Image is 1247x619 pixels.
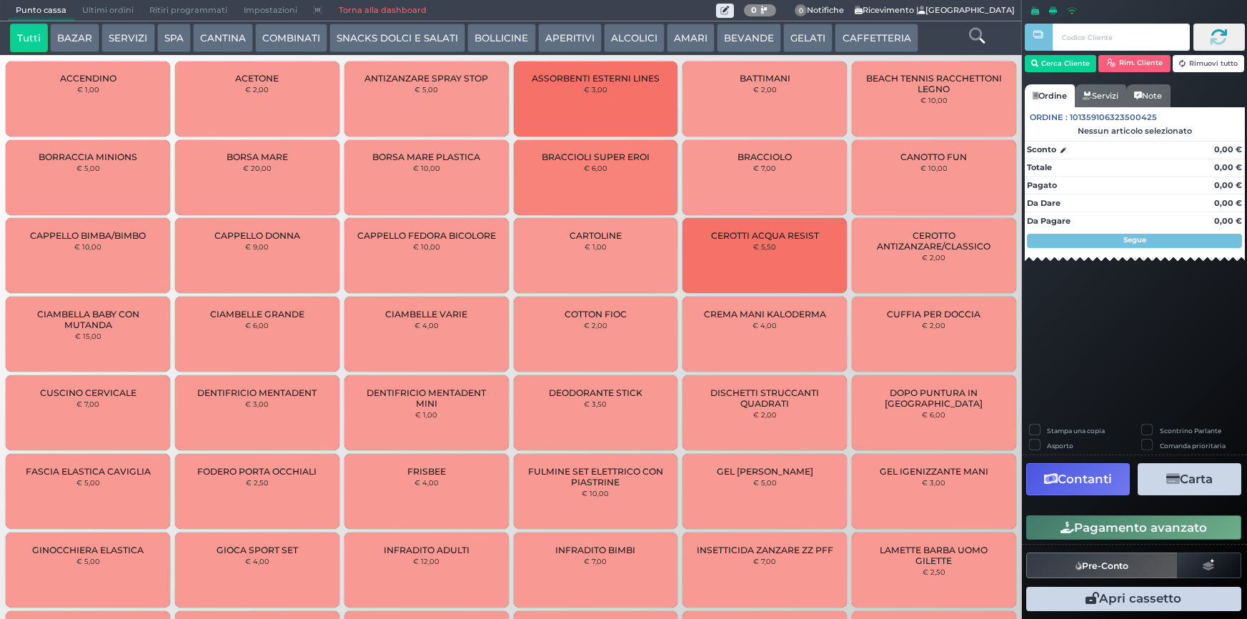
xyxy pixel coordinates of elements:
[74,242,101,251] small: € 10,00
[697,545,833,555] span: INSETTICIDA ZANZARE ZZ PFF
[922,253,945,262] small: € 2,00
[384,545,470,555] span: INFRADITO ADULTI
[407,466,446,477] span: FRISBEE
[864,73,1004,94] span: BEACH TENNIS RACCHETTONI LEGNO
[835,24,918,52] button: CAFFETTERIA
[75,332,101,340] small: € 15,00
[1030,112,1068,124] span: Ordine :
[413,164,440,172] small: € 10,00
[555,545,635,555] span: INFRADITO BIMBI
[1160,441,1226,450] label: Comanda prioritaria
[413,557,439,565] small: € 12,00
[1098,55,1171,72] button: Rim. Cliente
[74,1,141,21] span: Ultimi ordini
[329,24,465,52] button: SNACKS DOLCI E SALATI
[32,545,144,555] span: GINOCCHIERA ELASTICA
[704,309,826,320] span: CREMA MANI KALODERMA
[210,309,304,320] span: CIAMBELLE GRANDE
[1173,55,1245,72] button: Rimuovi tutto
[900,152,967,162] span: CANOTTO FUN
[413,242,440,251] small: € 10,00
[584,400,607,408] small: € 3,50
[584,321,607,330] small: € 2,00
[922,478,945,487] small: € 3,00
[30,230,146,241] span: CAPPELLO BIMBA/BIMBO
[8,1,74,21] span: Punto cassa
[525,466,665,487] span: FULMINE SET ELETTRICO CON PIASTRINE
[414,321,439,330] small: € 4,00
[582,489,609,497] small: € 10,00
[565,309,627,320] span: COTTON FIOC
[235,73,279,84] span: ACETONE
[549,387,642,398] span: DEODORANTE STICK
[667,24,715,52] button: AMARI
[1214,198,1242,208] strong: 0,00 €
[538,24,602,52] button: APERITIVI
[753,164,776,172] small: € 7,00
[1025,84,1075,107] a: Ordine
[364,73,488,84] span: ANTIZANZARE SPRAY STOP
[76,478,100,487] small: € 5,00
[1214,144,1242,154] strong: 0,00 €
[1026,553,1178,578] button: Pre-Conto
[467,24,535,52] button: BOLLICINE
[40,387,136,398] span: CUSCINO CERVICALE
[695,387,835,409] span: DISCHETTI STRUCCANTI QUADRATI
[752,321,777,330] small: € 4,00
[584,164,607,172] small: € 6,00
[245,242,269,251] small: € 9,00
[60,73,116,84] span: ACCENDINO
[101,24,154,52] button: SERVIZI
[585,242,607,251] small: € 1,00
[50,24,99,52] button: BAZAR
[753,410,777,419] small: € 2,00
[1025,126,1245,136] div: Nessun articolo selezionato
[217,545,298,555] span: GIOCA SPORT SET
[740,73,790,84] span: BATTIMANI
[39,152,137,162] span: BORRACCIA MINIONS
[737,152,792,162] span: BRACCIOLO
[1027,198,1060,208] strong: Da Dare
[197,466,317,477] span: FODERO PORTA OCCHIALI
[76,400,99,408] small: € 7,00
[783,24,833,52] button: GELATI
[920,164,948,172] small: € 10,00
[1027,144,1056,156] strong: Sconto
[880,466,988,477] span: GEL IGENIZZANTE MANI
[604,24,665,52] button: ALCOLICI
[753,85,777,94] small: € 2,00
[922,321,945,330] small: € 2,00
[753,478,777,487] small: € 5,00
[76,164,100,172] small: € 5,00
[1070,112,1157,124] span: 101359106323500425
[753,557,776,565] small: € 7,00
[1214,180,1242,190] strong: 0,00 €
[255,24,327,52] button: COMBINATI
[1126,84,1170,107] a: Note
[922,410,945,419] small: € 6,00
[157,24,191,52] button: SPA
[864,545,1004,566] span: LAMETTE BARBA UOMO GILETTE
[1027,180,1057,190] strong: Pagato
[1026,463,1130,495] button: Contanti
[1160,426,1221,435] label: Scontrino Parlante
[864,387,1004,409] span: DOPO PUNTURA IN [GEOGRAPHIC_DATA]
[1053,24,1189,51] input: Codice Cliente
[26,466,151,477] span: FASCIA ELASTICA CAVIGLIA
[245,85,269,94] small: € 2,00
[570,230,622,241] span: CARTOLINE
[584,85,607,94] small: € 3,00
[920,96,948,104] small: € 10,00
[1026,515,1241,540] button: Pagamento avanzato
[330,1,434,21] a: Torna alla dashboard
[10,24,48,52] button: Tutti
[864,230,1004,252] span: CEROTTO ANTIZANZARE/CLASSICO
[227,152,288,162] span: BORSA MARE
[923,568,945,576] small: € 2,50
[246,478,269,487] small: € 2,50
[243,164,272,172] small: € 20,00
[18,309,158,330] span: CIAMBELLA BABY CON MUTANDA
[245,557,269,565] small: € 4,00
[711,230,819,241] span: CEROTTI ACQUA RESIST
[753,242,776,251] small: € 5,50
